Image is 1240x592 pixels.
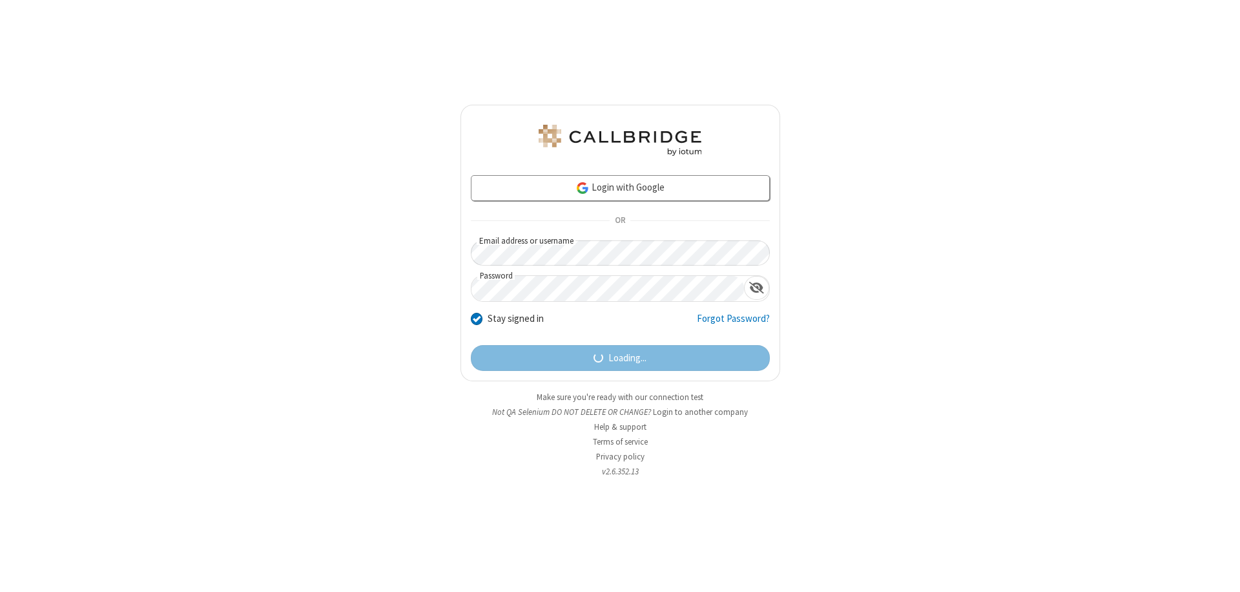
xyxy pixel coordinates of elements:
span: OR [610,212,630,230]
iframe: Chat [1208,558,1230,583]
label: Stay signed in [488,312,544,326]
span: Loading... [608,351,646,366]
a: Terms of service [593,436,648,447]
li: Not QA Selenium DO NOT DELETE OR CHANGE? [460,406,780,418]
input: Email address or username [471,240,770,266]
a: Make sure you're ready with our connection test [537,392,703,403]
div: Show password [744,276,769,300]
a: Privacy policy [596,451,645,462]
button: Loading... [471,345,770,371]
img: google-icon.png [575,181,590,195]
input: Password [471,276,744,301]
a: Forgot Password? [697,312,770,336]
li: v2.6.352.13 [460,465,780,478]
a: Help & support [594,421,646,432]
img: QA Selenium DO NOT DELETE OR CHANGE [536,125,704,156]
button: Login to another company [653,406,748,418]
a: Login with Google [471,175,770,201]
